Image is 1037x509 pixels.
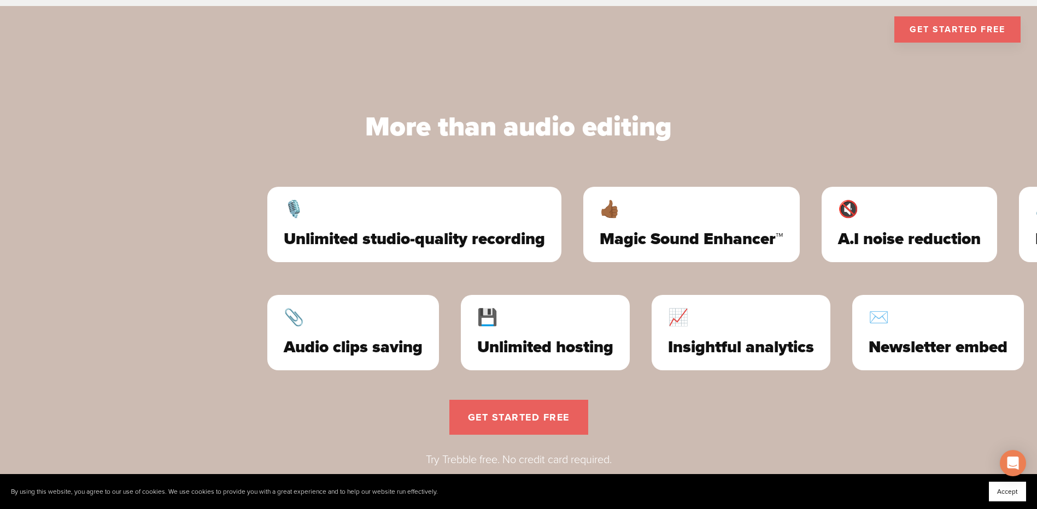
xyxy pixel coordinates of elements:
div: Open Intercom Messenger [1000,450,1026,476]
span: Magic Sound Enhancer™ [597,233,781,246]
span: ✉️ [865,311,1004,324]
a: get started free [449,400,588,435]
span: More than audio editing [365,110,672,143]
span: Newsletter embed [865,341,1004,354]
span: Accept [997,488,1018,495]
span: 🔇 [835,203,978,216]
span: 🎙️ [281,203,542,216]
span: Unlimited studio-quality recording [281,233,542,246]
span: 👍🏾 [597,203,781,216]
button: Accept [989,482,1026,501]
span: Unlimited hosting [474,341,610,354]
span: Insightful analytics [665,341,811,354]
span: 💾 [474,311,610,324]
a: GET STARTED FREE [894,16,1021,43]
span: 📎 [280,311,419,324]
span: Audio clips saving [280,341,419,354]
p: Try Trebble free. No credit card required. [256,453,781,467]
span: A.I noise reduction [835,233,978,246]
p: By using this website, you agree to our use of cookies. We use cookies to provide you with a grea... [11,488,438,496]
span: 📈 [665,311,811,324]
